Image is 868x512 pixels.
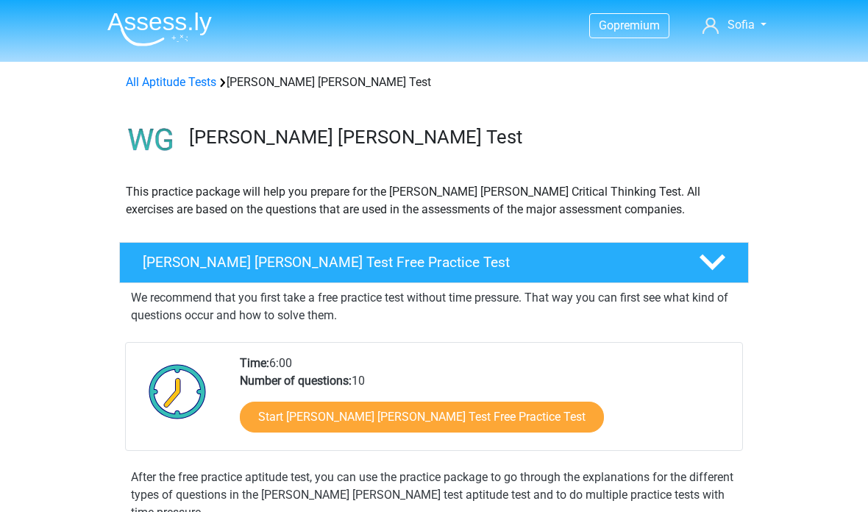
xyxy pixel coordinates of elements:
h4: [PERSON_NAME] [PERSON_NAME] Test Free Practice Test [143,254,675,271]
span: Go [599,18,613,32]
div: 6:00 10 [229,355,741,450]
a: Sofia [697,16,772,34]
span: premium [613,18,660,32]
a: All Aptitude Tests [126,75,216,89]
img: Assessly [107,12,212,46]
div: [PERSON_NAME] [PERSON_NAME] Test [120,74,748,91]
b: Number of questions: [240,374,352,388]
p: We recommend that you first take a free practice test without time pressure. That way you can fir... [131,289,737,324]
a: [PERSON_NAME] [PERSON_NAME] Test Free Practice Test [113,242,755,283]
span: Sofia [728,18,755,32]
h3: [PERSON_NAME] [PERSON_NAME] Test [189,126,737,149]
p: This practice package will help you prepare for the [PERSON_NAME] [PERSON_NAME] Critical Thinking... [126,183,742,218]
a: Gopremium [590,15,669,35]
img: watson glaser test [120,109,182,171]
b: Time: [240,356,269,370]
img: Clock [140,355,215,428]
a: Start [PERSON_NAME] [PERSON_NAME] Test Free Practice Test [240,402,604,433]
